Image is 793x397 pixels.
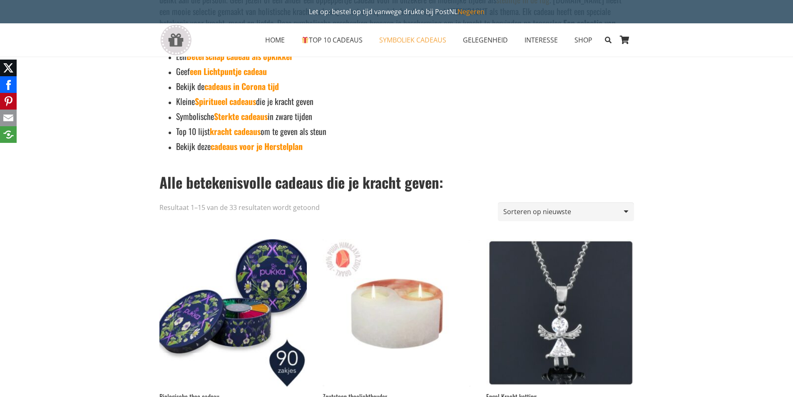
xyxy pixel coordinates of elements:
[214,110,268,122] a: Sterkte cadeaus
[566,30,601,50] a: SHOPSHOP Menu
[159,239,307,387] img: Cadeau voor de Theeliefhebber - biologische kruiden theedoos
[457,7,485,16] a: Negeren
[176,50,627,62] h5: Een
[176,125,627,137] h5: Top 10 lijst om te geven als steun
[265,35,285,45] span: HOME
[257,30,293,50] a: HOMEHOME Menu
[379,35,446,45] span: SYMBOLIEK CADEAUS
[301,35,363,45] span: TOP 10 CADEAUS
[323,239,470,387] img: zen cadeau spiritualiteit yin yang theelichthouder zoutlamp steen
[159,171,443,193] strong: Alle betekenisvolle cadeaus die je kracht geven:
[525,35,558,45] span: INTERESSE
[190,65,267,77] a: een Lichtpuntje cadeau
[176,140,627,152] h5: Bekijk deze
[302,37,308,43] img: 🎁
[486,239,634,387] img: cadeau sterkte en kracht voor in moeilijke tijden engel ketting zilver
[159,25,192,56] a: gift-box-icon-grey-inspirerendwinkelen
[371,30,455,50] a: SYMBOLIEK CADEAUSSYMBOLIEK CADEAUS Menu
[211,140,303,152] a: cadeaus voor je Herstelplan
[516,30,566,50] a: INTERESSEINTERESSE Menu
[176,80,627,92] h5: Bekijk de
[616,23,634,57] a: Winkelwagen
[195,95,256,107] a: Spiritueel cadeaus
[210,125,261,137] a: kracht cadeaus
[176,65,627,77] h5: Geef
[159,202,320,212] p: Resultaat 1–15 van de 33 resultaten wordt getoond
[293,30,371,50] a: 🎁TOP 10 CADEAUS🎁 TOP 10 CADEAUS Menu
[176,95,627,107] h5: Kleine die je kracht geven
[601,30,615,50] a: Zoeken
[176,110,627,122] h5: Symbolische in zware tijden
[574,35,592,45] span: SHOP
[463,35,508,45] span: GELEGENHEID
[204,80,279,92] a: cadeaus in Corona tijd
[498,202,634,221] select: Winkelbestelling
[455,30,516,50] a: GELEGENHEIDGELEGENHEID Menu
